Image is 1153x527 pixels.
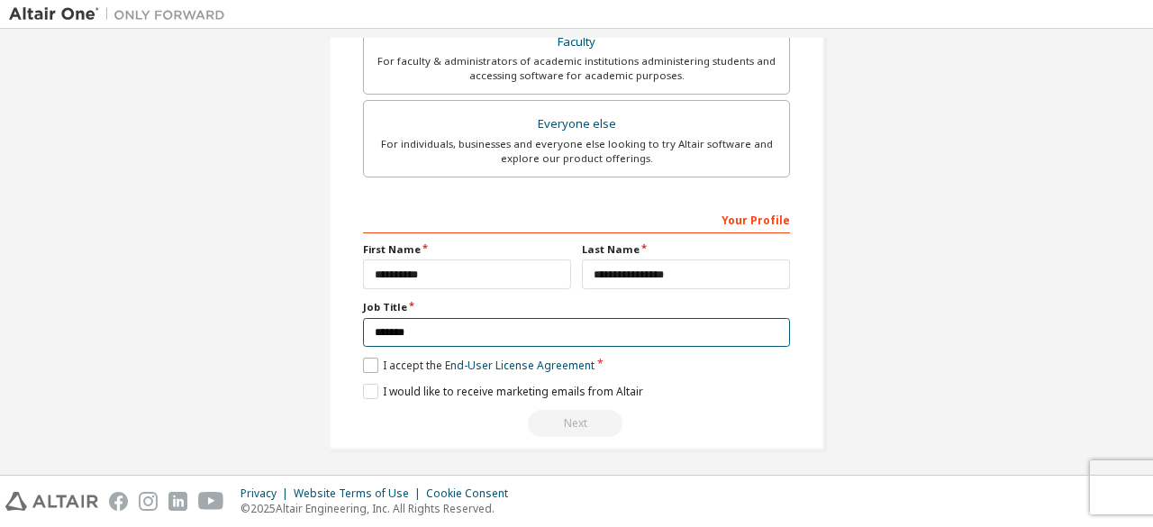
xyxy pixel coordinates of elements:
[294,486,426,501] div: Website Terms of Use
[198,492,224,511] img: youtube.svg
[9,5,234,23] img: Altair One
[139,492,158,511] img: instagram.svg
[363,384,643,399] label: I would like to receive marketing emails from Altair
[5,492,98,511] img: altair_logo.svg
[363,204,790,233] div: Your Profile
[445,358,595,373] a: End-User License Agreement
[363,358,595,373] label: I accept the
[426,486,519,501] div: Cookie Consent
[363,242,571,257] label: First Name
[363,300,790,314] label: Job Title
[375,30,778,55] div: Faculty
[582,242,790,257] label: Last Name
[109,492,128,511] img: facebook.svg
[168,492,187,511] img: linkedin.svg
[375,112,778,137] div: Everyone else
[241,501,519,516] p: © 2025 Altair Engineering, Inc. All Rights Reserved.
[375,54,778,83] div: For faculty & administrators of academic institutions administering students and accessing softwa...
[363,410,790,437] div: Read and acccept EULA to continue
[241,486,294,501] div: Privacy
[375,137,778,166] div: For individuals, businesses and everyone else looking to try Altair software and explore our prod...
